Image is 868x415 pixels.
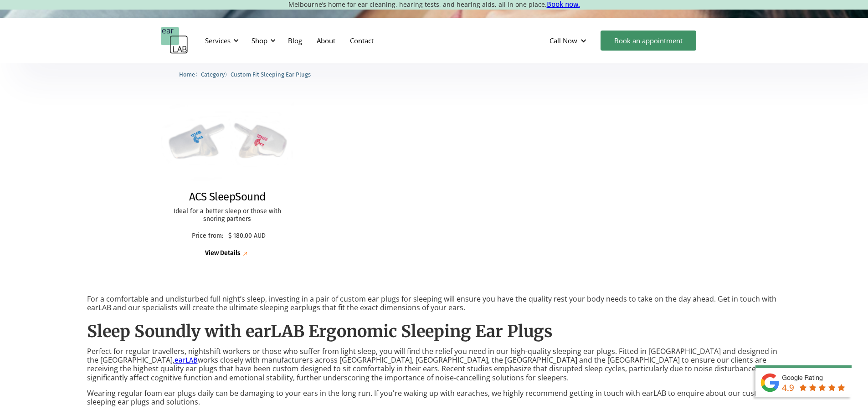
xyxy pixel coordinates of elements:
a: ACS SleepSoundACS SleepSoundIdeal for a better sleep or those with snoring partnersPrice from:$ 1... [161,96,294,258]
img: ACS SleepSound [159,94,296,190]
a: Custom Fit Sleeping Ear Plugs [231,70,311,78]
span: Custom Fit Sleeping Ear Plugs [231,71,311,78]
a: Contact [343,27,381,54]
p: Perfect for regular travellers, nightshift workers or those who suffer from light sleep, you will... [87,347,781,382]
a: home [161,27,188,54]
div: View Details [205,250,241,257]
a: Book an appointment [601,31,696,51]
div: Call Now [550,36,577,45]
li: 〉 [179,70,201,79]
a: About [309,27,343,54]
div: Services [200,27,241,54]
p: Price from: [189,232,226,240]
li: 〉 [201,70,231,79]
p: Ideal for a better sleep or those with snoring partners [170,208,285,223]
div: Shop [252,36,267,45]
span: Category [201,71,225,78]
a: earLAB [175,356,198,364]
div: Services [205,36,231,45]
p: For a comfortable and undisturbed full night’s sleep, investing in a pair of custom ear plugs for... [87,295,781,312]
p: Wearing regular foam ear plugs daily can be damaging to your ears in the long run. If you're waki... [87,389,781,406]
span: Home [179,71,195,78]
p: $ 180.00 AUD [228,232,266,240]
h2: Sleep Soundly with earLAB Ergonomic Sleeping Ear Plugs [87,321,781,343]
a: Category [201,70,225,78]
h2: ACS SleepSound [189,190,266,204]
a: Blog [281,27,309,54]
a: Home [179,70,195,78]
div: Call Now [542,27,596,54]
div: Shop [246,27,278,54]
